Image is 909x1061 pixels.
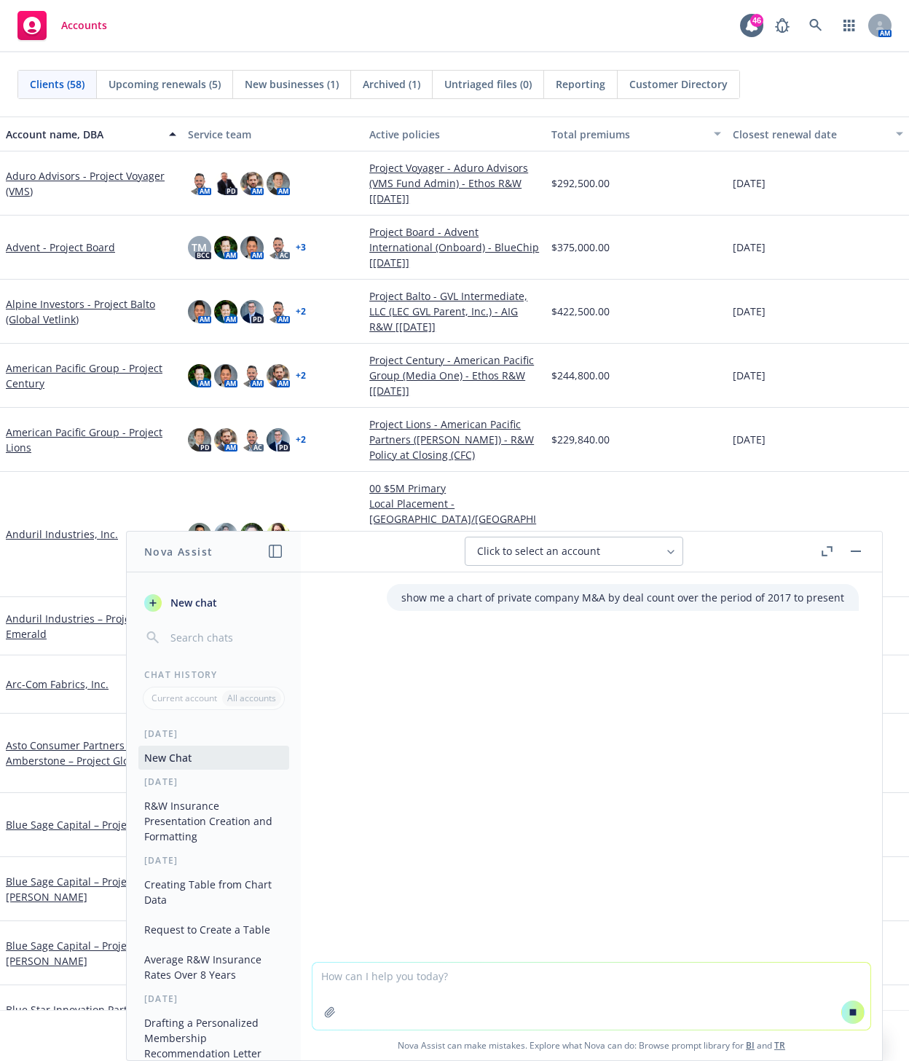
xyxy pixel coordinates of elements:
span: New businesses (1) [245,76,339,92]
button: Service team [182,117,364,151]
div: Total premiums [551,127,706,142]
a: + 2 [296,371,306,380]
span: [DATE] [733,175,766,191]
span: Click to select an account [477,544,600,559]
a: American Pacific Group - Project Lions [6,425,176,455]
p: Current account [151,692,217,704]
span: Archived (1) [363,76,420,92]
img: photo [267,300,290,323]
div: [DATE] [127,993,301,1005]
span: Upcoming renewals (5) [109,76,221,92]
a: Project Century - American Pacific Group (Media One) - Ethos R&W [[DATE]] [369,352,540,398]
div: Account name, DBA [6,127,160,142]
span: Reporting [556,76,605,92]
button: R&W Insurance Presentation Creation and Formatting [138,794,289,848]
span: TM [192,240,207,255]
span: $422,500.00 [551,304,610,319]
span: Nova Assist can make mistakes. Explore what Nova can do: Browse prompt library for and [307,1030,876,1060]
div: Chat History [127,668,301,681]
button: New Chat [138,746,289,770]
img: photo [214,236,237,259]
a: Arc-Com Fabrics, Inc. [6,677,109,692]
a: Blue Star Innovation Partners - Project Pele (Playmetrics) [6,1002,176,1033]
span: Clients (58) [30,76,84,92]
button: Request to Create a Table [138,918,289,942]
img: photo [214,300,237,323]
span: [DATE] [733,368,766,383]
a: + 2 [296,435,306,444]
img: photo [188,523,211,546]
a: TR [774,1039,785,1052]
img: photo [240,300,264,323]
a: Project Balto - GVL Intermediate, LLC (LEC GVL Parent, Inc.) - AIG R&W [[DATE]] [369,288,540,334]
span: $292,500.00 [551,175,610,191]
img: photo [214,364,237,387]
a: Asto Consumer Partners and Amberstone – Project Glow [6,738,176,768]
a: Blue Sage Capital – Project White [PERSON_NAME] [6,938,176,969]
span: Accounts [61,20,107,31]
img: photo [188,172,211,195]
div: [DATE] [127,854,301,867]
input: Search chats [168,628,283,648]
a: Local Placement - [GEOGRAPHIC_DATA]/[GEOGRAPHIC_DATA]/[GEOGRAPHIC_DATA] - Product/Public Liabilit... [369,496,540,572]
p: show me a chart of private company M&A by deal count over the period of 2017 to present [401,590,844,605]
img: photo [240,523,264,546]
span: [DATE] [733,304,766,319]
div: Service team [188,127,358,142]
a: American Pacific Group - Project Century [6,360,176,391]
a: 00 $5M Primary [369,481,540,496]
div: [DATE] [127,776,301,788]
a: Advent - Project Board [6,240,115,255]
div: Active policies [369,127,540,142]
a: BI [746,1039,755,1052]
img: photo [240,172,264,195]
span: $244,800.00 [551,368,610,383]
span: [DATE] [733,526,766,542]
button: Creating Table from Chart Data [138,872,289,912]
a: Anduril Industries – Project Emerald [6,611,176,642]
a: Report a Bug [768,11,797,40]
a: + 2 [296,307,306,316]
img: photo [267,428,290,451]
a: + 3 [296,243,306,252]
img: photo [188,428,211,451]
img: photo [267,364,290,387]
span: $229,840.00 [551,432,610,447]
button: Click to select an account [465,537,683,566]
span: [DATE] [733,240,766,255]
img: photo [267,523,290,546]
img: photo [214,428,237,451]
p: All accounts [227,692,276,704]
div: Closest renewal date [733,127,887,142]
span: [DATE] [733,432,766,447]
span: Customer Directory [629,76,728,92]
a: Blue Sage Capital – Project [PERSON_NAME] [6,874,176,904]
a: Project Lions - American Pacific Partners ([PERSON_NAME]) - R&W Policy at Closing (CFC) [369,417,540,462]
a: Aduro Advisors - Project Voyager (VMS) [6,168,176,199]
img: photo [240,236,264,259]
a: Project Board - Advent International (Onboard) - BlueChip [[DATE]] [369,224,540,270]
button: Closest renewal date [727,117,909,151]
span: $375,000.00 [551,240,610,255]
img: photo [214,172,237,195]
a: Switch app [835,11,864,40]
h1: Nova Assist [144,544,213,559]
div: [DATE] [127,727,301,740]
img: photo [188,300,211,323]
img: photo [240,428,264,451]
img: photo [267,236,290,259]
a: Search [801,11,830,40]
a: Project Voyager - Aduro Advisors (VMS Fund Admin) - Ethos R&W [[DATE]] [369,160,540,206]
button: Active policies [363,117,546,151]
button: Total premiums [546,117,728,151]
span: New chat [168,595,217,610]
a: Accounts [12,5,113,46]
a: + 16 [296,530,311,539]
span: Untriaged files (0) [444,76,532,92]
button: Average R&W Insurance Rates Over 8 Years [138,947,289,987]
a: Blue Sage Capital – Project Alamo [6,817,169,832]
span: $16,521,582.22 [551,526,624,542]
